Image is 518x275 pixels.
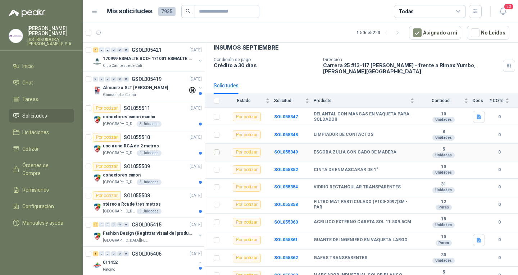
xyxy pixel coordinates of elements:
[274,114,298,119] a: SOL055347
[103,201,161,208] p: stéreo a Rca de tres metros
[432,222,455,228] div: Unidades
[93,145,101,153] img: Company Logo
[436,205,452,210] div: Pares
[214,57,317,62] p: Condición de pago
[314,237,408,243] b: GUANTE DE INGENIERO EN VAQUETA LARGO
[489,201,509,208] b: 0
[103,238,148,243] p: [GEOGRAPHIC_DATA][PERSON_NAME]
[274,202,298,207] a: SOL055358
[436,240,452,246] div: Pares
[99,222,104,227] div: 0
[489,132,509,138] b: 0
[314,167,378,173] b: CINTA DE ENMASCARAR DE 1"
[93,249,203,272] a: 1 0 0 0 0 0 GSOL005406[DATE] Company Logo011452Patojito
[22,161,67,177] span: Órdenes de Compra
[93,174,101,182] img: Company Logo
[103,230,192,237] p: Fashion Design (Registrar visual del producto)
[22,128,49,136] span: Licitaciones
[93,86,101,95] img: Company Logo
[419,164,468,170] b: 10
[137,208,162,214] div: 1 Unidades
[432,117,455,123] div: Unidades
[314,219,411,225] b: ACRILICO EXTERNO CARETA SOL 11.5X9.5CM
[93,232,101,240] img: Company Logo
[214,62,317,68] p: Crédito a 30 días
[93,46,203,69] a: 4 0 0 0 0 0 GSOL005421[DATE] Company Logo170999 ESMALTE BCO- 171001 ESMALTE GRISClub Campestre de...
[323,62,500,74] p: Carrera 25 #13-117 [PERSON_NAME] - frente a Rimax Yumbo , [PERSON_NAME][GEOGRAPHIC_DATA]
[124,106,150,111] p: SOL055511
[314,150,396,155] b: ESCOBA ZULIA CON CABO DE MADERA
[419,147,468,152] b: 5
[314,255,367,261] b: GAFAS TRANSPARENTES
[233,236,261,244] div: Por cotizar
[432,258,455,263] div: Unidades
[137,179,162,185] div: 5 Unidades
[103,179,135,185] p: [GEOGRAPHIC_DATA][PERSON_NAME]
[419,94,473,108] th: Cantidad
[274,150,298,155] a: SOL055349
[103,114,155,120] p: conectores canon macho
[111,77,117,82] div: 0
[93,261,101,270] img: Company Logo
[99,251,104,256] div: 0
[9,92,74,106] a: Tareas
[123,222,129,227] div: 0
[323,57,500,62] p: Dirección
[103,63,142,69] p: Club Campestre de Cali
[489,184,509,191] b: 0
[419,182,468,187] b: 31
[27,37,74,46] p: DISTRIBUIDORA [PERSON_NAME] G S.A
[111,222,117,227] div: 0
[124,193,150,198] p: SOL055508
[83,101,205,130] a: Por cotizarSOL055511[DATE] Company Logoconectores canon macho[GEOGRAPHIC_DATA][PERSON_NAME]5 Unid...
[105,77,110,82] div: 0
[233,130,261,139] div: Por cotizar
[467,26,509,40] button: No Leídos
[314,132,373,138] b: LIMPIADOR DE CONTACTOS
[103,267,115,272] p: Patojito
[314,94,419,108] th: Producto
[93,222,98,227] div: 15
[233,218,261,226] div: Por cotizar
[504,3,514,10] span: 20
[233,113,261,121] div: Por cotizar
[22,62,34,70] span: Inicio
[432,135,455,141] div: Unidades
[314,184,401,190] b: VIDRIO RECTANGULAR TRANSPARENTES
[9,125,74,139] a: Licitaciones
[93,203,101,211] img: Company Logo
[103,172,141,179] p: conectores canon
[190,134,202,141] p: [DATE]
[274,184,298,189] b: SOL055354
[83,130,205,159] a: Por cotizarSOL055510[DATE] Company Logouno a uno RCA de 2 metros[GEOGRAPHIC_DATA][PERSON_NAME]1 U...
[132,47,162,52] p: GSOL005421
[22,219,63,227] span: Manuales y ayuda
[22,145,39,153] span: Cotizar
[137,150,162,156] div: 1 Unidades
[22,79,33,87] span: Chat
[496,5,509,18] button: 20
[103,208,135,214] p: [GEOGRAPHIC_DATA][PERSON_NAME]
[274,220,298,225] b: SOL055360
[93,251,98,256] div: 1
[111,251,117,256] div: 0
[233,200,261,209] div: Por cotizar
[83,159,205,188] a: Por cotizarSOL055509[DATE] Company Logoconectores canon[GEOGRAPHIC_DATA][PERSON_NAME]5 Unidades
[274,132,298,137] b: SOL055348
[93,220,203,243] a: 15 0 0 0 0 0 GSOL005415[DATE] Company LogoFashion Design (Registrar visual del producto)[GEOGRAPH...
[233,148,261,157] div: Por cotizar
[93,75,203,98] a: 0 0 0 0 0 0 GSOL005419[DATE] Company LogoAlmuerzo SLT [PERSON_NAME]Gimnasio La Colina
[111,47,117,52] div: 0
[9,59,74,73] a: Inicio
[9,9,45,17] img: Logo peakr
[22,95,38,103] span: Tareas
[93,115,101,124] img: Company Logo
[274,237,298,242] a: SOL055361
[274,98,304,103] span: Solicitud
[117,251,123,256] div: 0
[124,164,150,169] p: SOL055509
[9,159,74,180] a: Órdenes de Compra
[419,111,468,117] b: 10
